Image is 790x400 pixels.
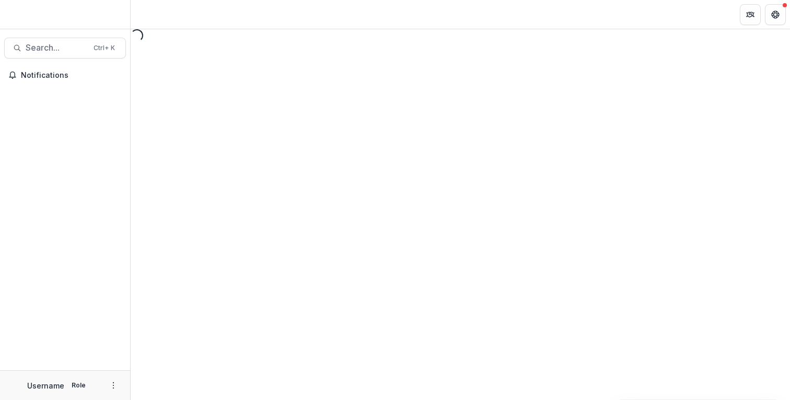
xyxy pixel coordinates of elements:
span: Notifications [21,71,122,80]
button: Partners [740,4,761,25]
p: Role [68,381,89,390]
button: Get Help [765,4,786,25]
span: Search... [26,43,87,53]
button: Search... [4,38,126,58]
p: Username [27,380,64,391]
button: More [107,379,120,392]
div: Ctrl + K [91,42,117,54]
button: Notifications [4,67,126,84]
